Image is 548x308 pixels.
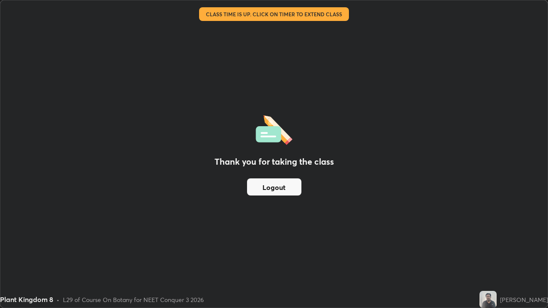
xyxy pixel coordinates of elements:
img: 7056fc0cb03b4b159e31ab37dd4bfa12.jpg [479,291,497,308]
h2: Thank you for taking the class [214,155,334,168]
div: L29 of Course On Botany for NEET Conquer 3 2026 [63,295,204,304]
div: • [57,295,60,304]
img: offlineFeedback.1438e8b3.svg [256,113,292,145]
button: Logout [247,178,301,195]
div: [PERSON_NAME] [500,295,548,304]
